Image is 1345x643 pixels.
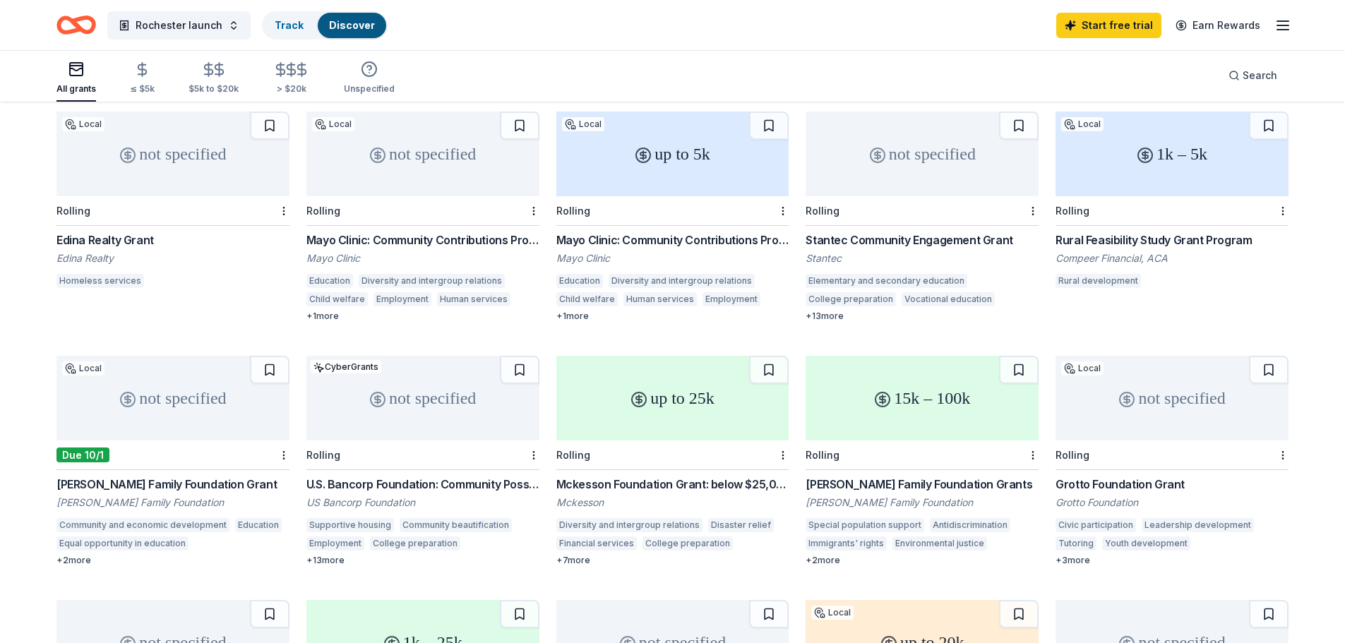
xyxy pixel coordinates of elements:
div: Community beautification [400,518,512,532]
div: not specified [306,112,539,196]
a: up to 25kRollingMckesson Foundation Grant: below $25,000MckessonDiversity and intergroup relation... [556,356,789,566]
div: Supportive housing [306,518,394,532]
div: Rolling [1056,449,1089,461]
div: All grants [56,83,96,95]
a: Start free trial [1056,13,1161,38]
div: Financial services [194,536,275,551]
div: Local [1061,117,1104,131]
a: up to 5kLocalRollingMayo Clinic: Community Contributions Program in [GEOGRAPHIC_DATA] under $5000... [556,112,789,322]
button: Rochester launch [107,11,251,40]
div: Human services [437,292,510,306]
div: Diversity and intergroup relations [556,518,703,532]
div: [PERSON_NAME] Family Foundation Grant [56,476,289,493]
div: Rural development [1056,274,1141,288]
div: 1k – 5k [1056,112,1289,196]
div: Elementary and secondary education [806,274,967,288]
a: Home [56,8,96,42]
button: All grants [56,55,96,102]
div: Local [811,606,854,620]
div: Rural Feasibility Study Grant Program [1056,232,1289,248]
div: College preparation [370,536,460,551]
div: Equal opportunity in education [56,536,189,551]
button: > $20k [273,56,310,102]
button: Search [1217,61,1289,90]
div: Mayo Clinic [306,251,539,265]
a: Discover [329,19,375,31]
div: U.S. Bancorp Foundation: Community Possible Grant Program [306,476,539,493]
div: + 2 more [56,555,289,566]
div: Due 10/1 [56,447,109,462]
div: Local [62,117,104,131]
div: Rolling [556,205,590,217]
div: Employment [703,292,760,306]
div: ≤ $5k [130,83,155,95]
div: Local [62,361,104,375]
div: Stantec Community Engagement Grant [806,232,1039,248]
div: Grotto Foundation [1056,495,1289,510]
div: + 13 more [306,555,539,566]
div: > $20k [273,83,310,95]
div: up to 25k [556,356,789,440]
a: not specifiedLocalRollingEdina Realty GrantEdina RealtyHomeless services [56,112,289,292]
div: + 2 more [806,555,1039,566]
div: Immigrants' rights [806,536,887,551]
div: Local [312,117,354,131]
div: Mckesson [556,495,789,510]
div: Employment [306,536,364,551]
div: Education [306,274,353,288]
div: Child welfare [556,292,618,306]
div: not specified [806,112,1039,196]
a: not specifiedCyberGrantsRollingU.S. Bancorp Foundation: Community Possible Grant ProgramUS Bancor... [306,356,539,566]
div: [PERSON_NAME] Family Foundation [56,495,289,510]
div: not specified [306,356,539,440]
a: not specifiedRollingStantec Community Engagement GrantStantecElementary and secondary educationCo... [806,112,1039,322]
div: not specified [1056,356,1289,440]
a: 1k – 5kLocalRollingRural Feasibility Study Grant ProgramCompeer Financial, ACARural development [1056,112,1289,292]
div: Human services [623,292,697,306]
span: Rochester launch [136,17,222,34]
div: Environmental justice [892,536,987,551]
div: Mayo Clinic: Community Contributions Program in [GEOGRAPHIC_DATA] - Event Sponsorship [306,232,539,248]
div: Rolling [56,205,90,217]
div: Employment [373,292,431,306]
div: Tutoring [1056,536,1096,551]
div: Civic participation [1056,518,1136,532]
a: not specifiedLocalRollingGrotto Foundation GrantGrotto FoundationCivic participationLeadership de... [1056,356,1289,566]
div: Antidiscrimination [930,518,1010,532]
a: Track [275,19,304,31]
div: Rolling [806,205,839,217]
div: Local [1061,361,1104,375]
div: not specified [56,112,289,196]
a: Earn Rewards [1167,13,1269,38]
div: Edina Realty [56,251,289,265]
button: TrackDiscover [262,11,388,40]
div: Education [235,518,282,532]
div: Financial services [556,536,637,551]
div: Rolling [806,449,839,461]
div: Unspecified [344,83,395,95]
div: Homeless services [56,274,144,288]
button: ≤ $5k [130,56,155,102]
div: Leadership development [1142,518,1254,532]
div: Mayo Clinic [556,251,789,265]
div: + 13 more [806,311,1039,322]
a: not specifiedLocalRollingMayo Clinic: Community Contributions Program in [GEOGRAPHIC_DATA] - Even... [306,112,539,322]
div: Community and economic development [56,518,229,532]
div: Special population support [806,518,924,532]
span: Search [1243,67,1277,84]
div: Disaster relief [708,518,774,532]
div: not specified [56,356,289,440]
div: Rolling [1056,205,1089,217]
div: Rolling [556,449,590,461]
div: Mayo Clinic: Community Contributions Program in [GEOGRAPHIC_DATA] under $5000 [556,232,789,248]
div: [PERSON_NAME] Family Foundation [806,495,1039,510]
div: $5k to $20k [189,83,239,95]
div: 15k – 100k [806,356,1039,440]
div: Child welfare [306,292,368,306]
div: US Bancorp Foundation [306,495,539,510]
div: Rolling [306,449,340,461]
div: Local [562,117,604,131]
button: Unspecified [344,55,395,102]
div: Stantec [806,251,1039,265]
div: CyberGrants [311,360,381,373]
